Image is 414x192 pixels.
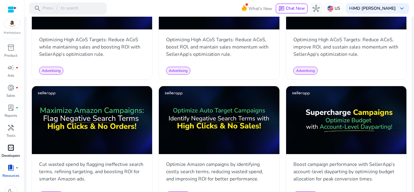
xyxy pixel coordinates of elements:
[7,164,15,171] span: book_4
[7,144,15,151] span: code_blocks
[166,161,272,183] p: Optimize Amazon campaigns by identifying costly search terms, reducing wasted spend, and improvin...
[7,104,15,111] span: lab_profile
[293,161,399,183] p: Boost campaign performance with SellerApp’s account-level dayparting by optimizing budget allocat...
[39,161,145,183] p: Cut wasted spend by flagging ineffective search terms, refining targeting, and boosting ROI for s...
[349,6,396,11] p: Hi
[16,106,18,109] span: fiber_manual_record
[310,2,322,15] button: hub
[5,113,17,118] p: Reports
[7,44,15,51] span: inventory_2
[398,5,406,12] span: keyboard_arrow_down
[8,73,14,78] p: Ads
[7,124,15,131] span: handyman
[296,68,315,73] span: Advertising
[7,64,15,71] span: campaign
[54,5,60,12] span: /
[42,5,78,12] p: Press to search
[279,6,285,12] span: chat
[166,36,272,58] p: Optimizing High ACoS Targets: Reduce ACoS, boost ROI, and maintain sales momentum with SellerApp’...
[2,153,20,158] p: Developers
[16,66,18,69] span: fiber_manual_record
[293,36,399,58] p: Optimizing High ACoS Targets: Reduce ACoS, improve ROI, and sustain sales momentum with SellerApp...
[286,5,305,11] span: Chat Now
[39,36,145,58] p: Optimizing High ACoS Targets: Reduce ACoS while maintaining sales and boosting ROI with SellerApp...
[4,19,20,28] img: amazon.svg
[327,5,333,12] img: us.svg
[249,3,272,14] span: What's New
[312,5,320,12] span: hub
[159,86,279,154] img: sddefault.jpg
[34,5,41,12] span: search
[4,31,21,35] p: Marketplace
[276,4,308,13] button: chatChat Now
[353,5,396,11] b: MD [PERSON_NAME]
[6,133,15,138] p: Tools
[286,86,406,154] img: sddefault.jpg
[42,68,61,73] span: Advertising
[7,84,15,91] span: donut_small
[4,53,17,58] p: Product
[16,167,18,169] span: fiber_manual_record
[6,93,15,98] p: Sales
[32,86,152,154] img: sddefault.jpg
[169,68,188,73] span: Advertising
[2,173,19,178] p: Resources
[335,3,340,14] p: US
[16,86,18,89] span: fiber_manual_record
